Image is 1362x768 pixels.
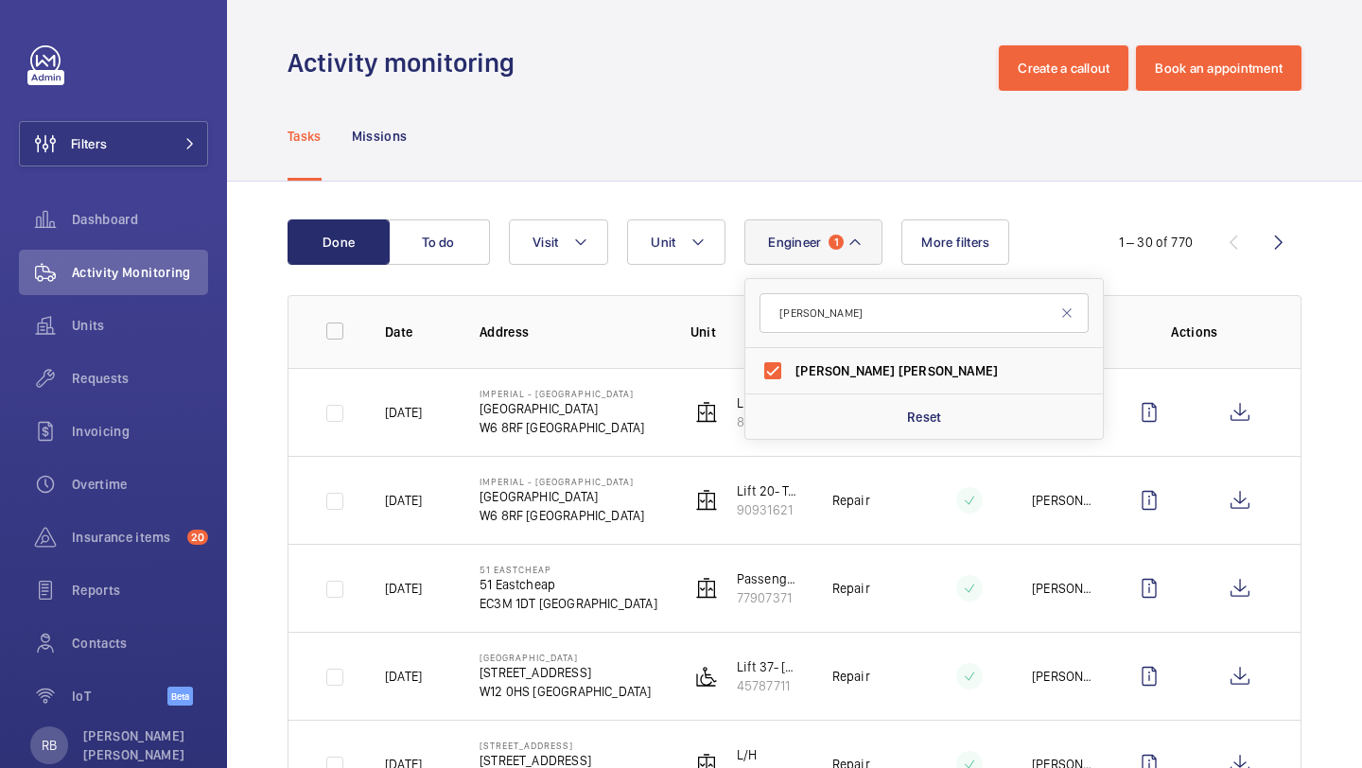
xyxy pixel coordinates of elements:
[832,579,870,598] p: Repair
[480,388,644,399] p: Imperial - [GEOGRAPHIC_DATA]
[737,745,792,764] p: L/H
[288,219,390,265] button: Done
[907,408,942,427] p: Reset
[1136,45,1301,91] button: Book an appointment
[480,652,652,663] p: [GEOGRAPHIC_DATA]
[1032,667,1096,686] p: [PERSON_NAME]
[744,219,882,265] button: Engineer1
[480,594,657,613] p: EC3M 1DT [GEOGRAPHIC_DATA]
[737,500,802,519] p: 90931621
[1032,579,1096,598] p: [PERSON_NAME]
[901,219,1009,265] button: More filters
[72,475,208,494] span: Overtime
[690,323,802,341] p: Unit
[72,369,208,388] span: Requests
[1126,323,1263,341] p: Actions
[480,487,644,506] p: [GEOGRAPHIC_DATA]
[19,121,208,166] button: Filters
[72,422,208,441] span: Invoicing
[480,564,657,575] p: 51 Eastcheap
[829,235,844,250] span: 1
[533,235,558,250] span: Visit
[72,263,208,282] span: Activity Monitoring
[737,676,802,695] p: 45787711
[388,219,490,265] button: To do
[695,577,718,600] img: elevator.svg
[480,418,644,437] p: W6 8RF [GEOGRAPHIC_DATA]
[695,401,718,424] img: elevator.svg
[480,740,660,751] p: [STREET_ADDRESS]
[1119,233,1193,252] div: 1 – 30 of 770
[737,481,802,500] p: Lift 20- Tower & Laboratory Block (Passenger)
[72,210,208,229] span: Dashboard
[737,569,802,588] p: Passenger Lift 2
[385,323,449,341] p: Date
[480,506,644,525] p: W6 8RF [GEOGRAPHIC_DATA]
[737,588,802,607] p: 77907371
[737,657,802,676] p: Lift 37- [PERSON_NAME] Bed Lift Building 201
[899,363,998,378] span: [PERSON_NAME]
[999,45,1128,91] button: Create a callout
[72,316,208,335] span: Units
[480,682,652,701] p: W12 0HS [GEOGRAPHIC_DATA]
[187,530,208,545] span: 20
[385,667,422,686] p: [DATE]
[167,687,193,706] span: Beta
[760,293,1089,333] input: Search by engineer
[795,363,895,378] span: [PERSON_NAME]
[480,323,660,341] p: Address
[83,726,197,764] p: [PERSON_NAME] [PERSON_NAME]
[480,476,644,487] p: Imperial - [GEOGRAPHIC_DATA]
[1032,491,1096,510] p: [PERSON_NAME]
[627,219,725,265] button: Unit
[651,235,675,250] span: Unit
[385,491,422,510] p: [DATE]
[480,399,644,418] p: [GEOGRAPHIC_DATA]
[385,579,422,598] p: [DATE]
[72,528,180,547] span: Insurance items
[921,235,989,250] span: More filters
[768,235,821,250] span: Engineer
[695,489,718,512] img: elevator.svg
[509,219,608,265] button: Visit
[737,393,802,412] p: Lift 13- [GEOGRAPHIC_DATA] Block (Passenger)
[737,412,802,431] p: 83045843
[288,45,526,80] h1: Activity monitoring
[72,634,208,653] span: Contacts
[71,134,107,153] span: Filters
[72,687,167,706] span: IoT
[832,491,870,510] p: Repair
[385,403,422,422] p: [DATE]
[352,127,408,146] p: Missions
[288,127,322,146] p: Tasks
[480,663,652,682] p: [STREET_ADDRESS]
[695,665,718,688] img: platform_lift.svg
[42,736,57,755] p: RB
[72,581,208,600] span: Reports
[832,667,870,686] p: Repair
[480,575,657,594] p: 51 Eastcheap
